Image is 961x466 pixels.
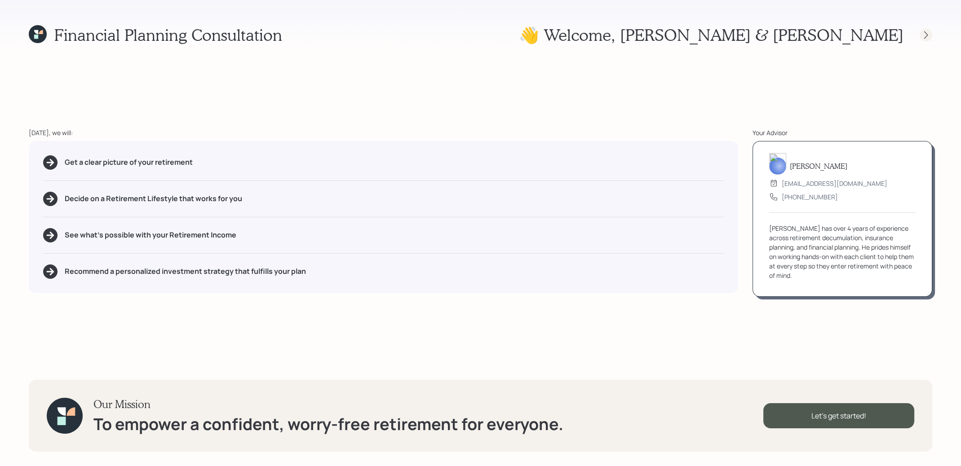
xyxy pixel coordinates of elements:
[790,162,847,170] h5: [PERSON_NAME]
[29,128,738,137] div: [DATE], we will:
[769,224,916,280] div: [PERSON_NAME] has over 4 years of experience across retirement decumulation, insurance planning, ...
[93,398,563,411] h3: Our Mission
[65,267,306,276] h5: Recommend a personalized investment strategy that fulfills your plan
[782,179,887,188] div: [EMAIL_ADDRESS][DOMAIN_NAME]
[753,128,932,137] div: Your Advisor
[93,414,563,434] h1: To empower a confident, worry-free retirement for everyone.
[519,25,903,44] h1: 👋 Welcome , [PERSON_NAME] & [PERSON_NAME]
[763,403,914,428] div: Let's get started!
[782,192,838,202] div: [PHONE_NUMBER]
[54,25,282,44] h1: Financial Planning Consultation
[769,153,786,175] img: sami-boghos-headshot.png
[65,194,242,203] h5: Decide on a Retirement Lifestyle that works for you
[65,158,193,167] h5: Get a clear picture of your retirement
[65,231,236,239] h5: See what's possible with your Retirement Income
